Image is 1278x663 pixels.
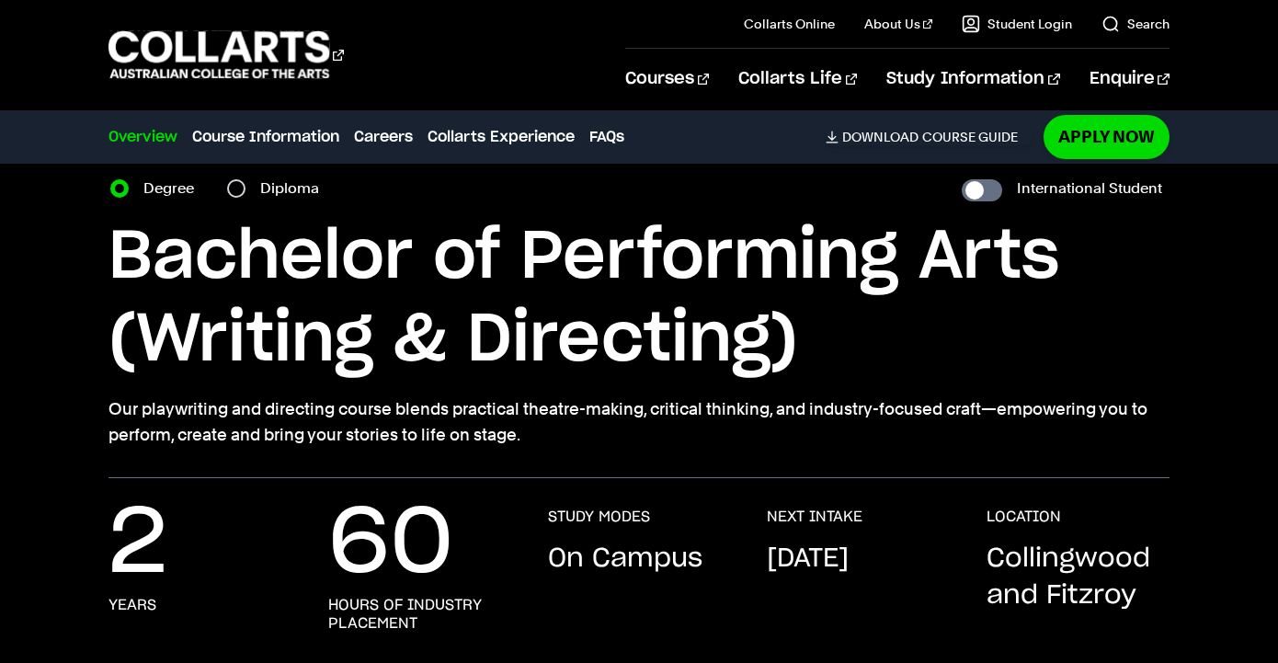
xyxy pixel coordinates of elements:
label: Diploma [260,176,330,201]
a: Courses [625,49,709,109]
a: Careers [354,126,413,148]
p: [DATE] [767,541,849,577]
span: Download [842,129,919,145]
a: About Us [864,15,932,33]
h3: NEXT INTAKE [767,508,862,526]
a: Search [1101,15,1170,33]
a: Student Login [962,15,1072,33]
p: 60 [328,508,453,581]
p: Collingwood and Fitzroy [987,541,1170,614]
a: Collarts Online [744,15,835,33]
a: Apply Now [1044,115,1170,158]
p: 2 [108,508,167,581]
p: Our playwriting and directing course blends practical theatre-making, critical thinking, and indu... [108,396,1170,448]
a: Enquire [1090,49,1170,109]
a: FAQs [589,126,624,148]
h1: Bachelor of Performing Arts (Writing & Directing) [108,216,1170,382]
label: Degree [143,176,205,201]
div: Go to homepage [108,29,344,81]
a: Collarts Life [738,49,857,109]
label: International Student [1017,176,1162,201]
a: Collarts Experience [428,126,575,148]
p: On Campus [548,541,702,577]
h3: STUDY MODES [548,508,650,526]
h3: LOCATION [987,508,1061,526]
a: DownloadCourse Guide [826,129,1033,145]
a: Course Information [192,126,339,148]
a: Overview [108,126,177,148]
h3: hours of industry placement [328,596,511,633]
a: Study Information [886,49,1059,109]
h3: years [108,596,156,614]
